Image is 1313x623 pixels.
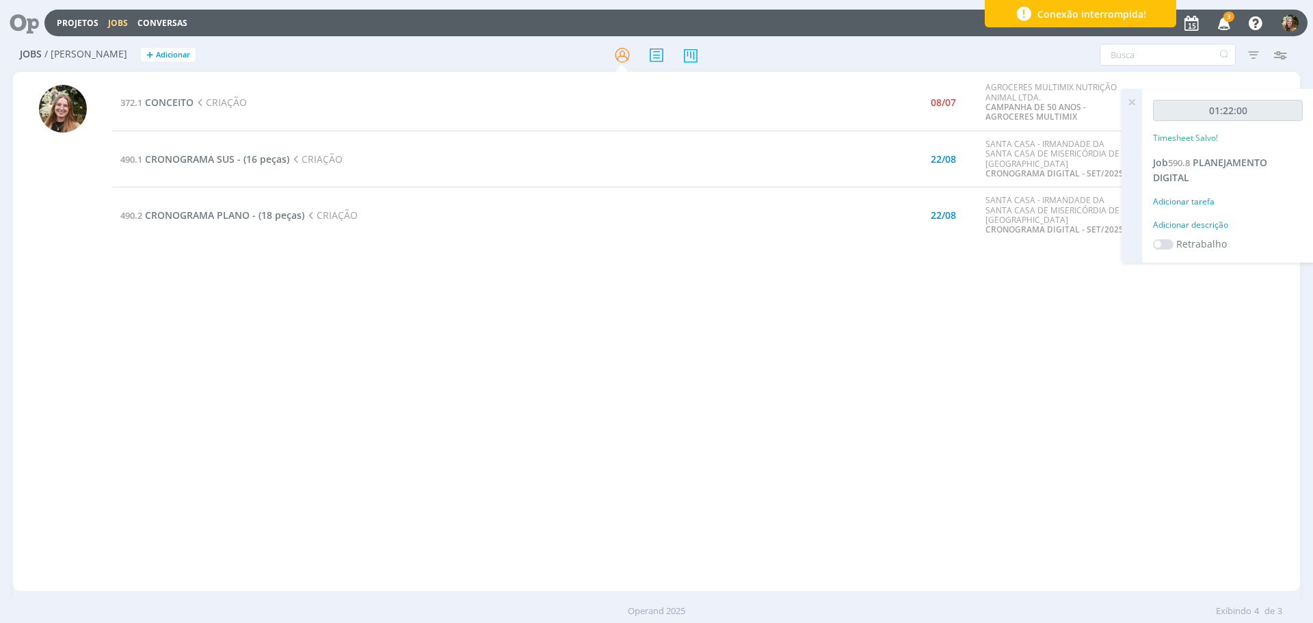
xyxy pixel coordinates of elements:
a: CRONOGRAMA DIGITAL - SET/2025 [985,168,1124,179]
button: 3 [1209,11,1237,36]
span: CRIAÇÃO [194,96,247,109]
span: CRONOGRAMA SUS - (16 peças) [145,153,289,165]
div: Adicionar tarefa [1153,196,1303,208]
a: CRONOGRAMA DIGITAL - SET/2025 [985,224,1124,235]
a: 490.1CRONOGRAMA SUS - (16 peças) [120,153,289,165]
span: CONCEITO [145,96,194,109]
p: Timesheet Salvo! [1153,132,1218,144]
span: 372.1 [120,96,142,109]
span: / [PERSON_NAME] [44,49,127,60]
span: 3 [1223,12,1234,22]
input: Busca [1100,44,1236,66]
span: 490.2 [120,209,142,222]
span: 3 [1277,605,1282,618]
a: 490.2CRONOGRAMA PLANO - (18 peças) [120,209,304,222]
img: L [1282,14,1299,31]
span: de [1264,605,1275,618]
span: CRONOGRAMA PLANO - (18 peças) [145,209,304,222]
button: Projetos [53,18,103,29]
span: CRIAÇÃO [304,209,358,222]
span: Conexão interrompida! [1037,7,1146,21]
a: Conversas [137,17,187,29]
div: 22/08 [931,211,956,220]
div: 08/07 [931,98,956,107]
a: CAMPANHA DE 50 ANOS - AGROCERES MULTIMIX [985,101,1086,122]
span: CRIAÇÃO [289,153,343,165]
a: 372.1CONCEITO [120,96,194,109]
a: Jobs [108,17,128,29]
button: +Adicionar [141,48,196,62]
span: 4 [1254,605,1259,618]
button: L [1281,11,1299,35]
span: 490.1 [120,153,142,165]
div: 22/08 [931,155,956,164]
button: Jobs [104,18,132,29]
a: Job590.8PLANEJAMENTO DIGITAL [1153,156,1267,184]
span: 590.8 [1168,157,1190,169]
div: SANTA CASA - IRMANDADE DA SANTA CASA DE MISERICÓRDIA DE [GEOGRAPHIC_DATA] [985,196,1126,235]
img: L [39,85,87,133]
div: Adicionar descrição [1153,219,1303,231]
label: Retrabalho [1176,237,1227,251]
span: Exibindo [1216,605,1251,618]
span: Adicionar [156,51,190,59]
div: SANTA CASA - IRMANDADE DA SANTA CASA DE MISERICÓRDIA DE [GEOGRAPHIC_DATA] [985,140,1126,179]
button: Conversas [133,18,191,29]
a: Projetos [57,17,98,29]
span: Jobs [20,49,42,60]
span: + [146,48,153,62]
div: AGROCERES MULTIMIX NUTRIÇÃO ANIMAL LTDA. [985,83,1126,122]
span: PLANEJAMENTO DIGITAL [1153,156,1267,184]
